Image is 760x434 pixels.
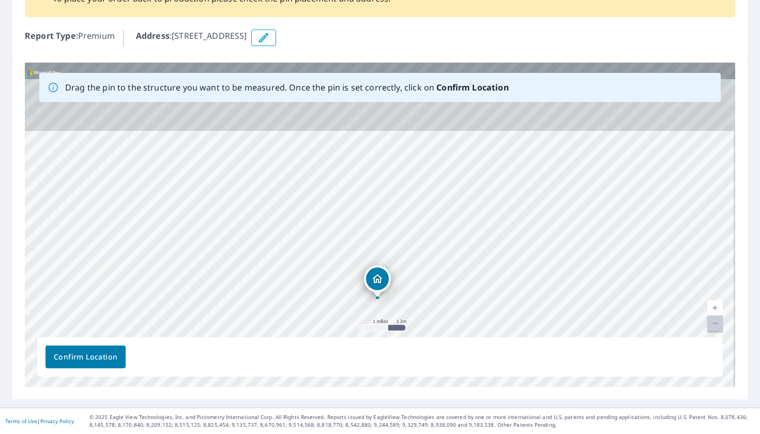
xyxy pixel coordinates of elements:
a: Privacy Policy [40,417,74,425]
span: Confirm Location [54,351,117,364]
b: Report Type [25,30,76,41]
a: Terms of Use [5,417,37,425]
p: : [STREET_ADDRESS] [136,29,247,46]
b: Confirm Location [436,82,508,93]
p: | [5,418,74,424]
button: Confirm Location [45,346,126,368]
a: Current Level 12, Zoom Out Disabled [707,316,723,331]
div: Dropped pin, building 1, Residential property, 331 N County Road 500 E Pittsboro, IN 46167 [364,265,391,297]
a: Current Level 12, Zoom In [707,300,723,316]
p: : Premium [25,29,115,46]
p: © 2025 Eagle View Technologies, Inc. and Pictometry International Corp. All Rights Reserved. Repo... [89,413,755,429]
b: Address [136,30,170,41]
p: Drag the pin to the structure you want to be measured. Once the pin is set correctly, click on [65,81,509,94]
